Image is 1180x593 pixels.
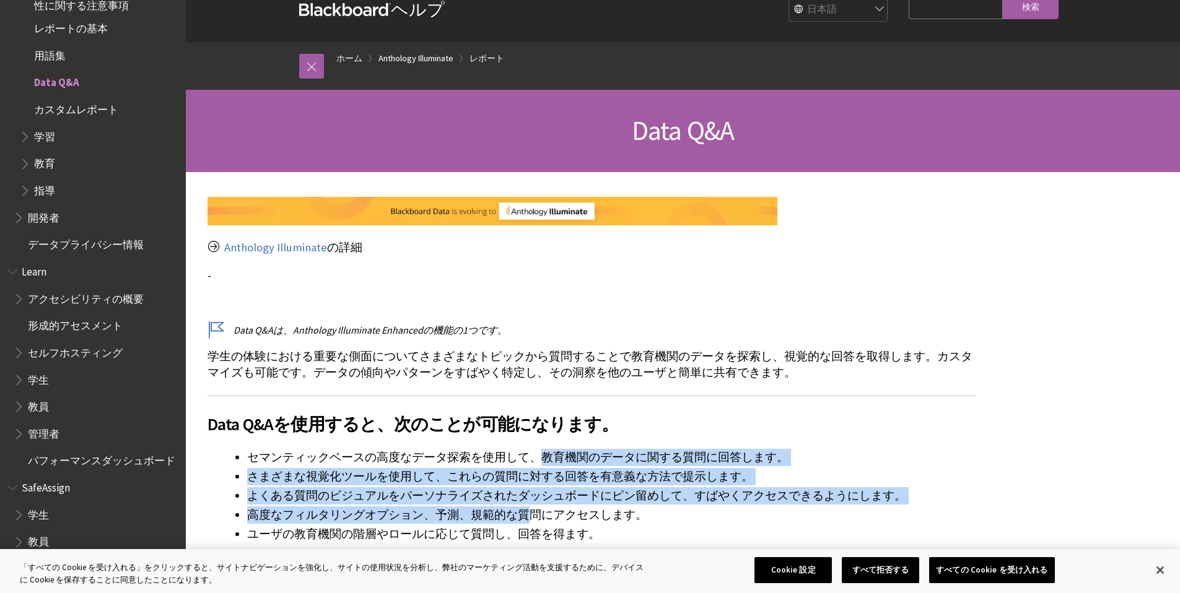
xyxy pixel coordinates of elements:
[28,288,144,305] span: アクセシビリティの概要
[208,197,777,225] img: Banner mentioning that Blackboard Data is evolving to Anthology Illuminate
[28,370,49,386] span: 学生
[470,51,504,66] a: レポート
[247,487,976,504] li: よくある質問のビジュアルをパーソナライズされたダッシュボードにピン留めして、すばやくアクセスできるようにします。
[28,342,123,359] span: セルフホスティング
[247,526,976,543] li: ユーザの教育機関の階層やロールに応じて質問し、回答を得ます。
[34,154,55,170] span: 教育
[28,532,49,548] span: 教員
[20,561,649,586] div: 「すべての Cookie を受け入れる」をクリックすると、サイトナビゲーションを強化し、サイトの使用状況を分析し、弊社のマーケティング活動を支援するために、デバイスに Cookie を保存するこ...
[378,51,453,66] a: Anthology Illuminate
[34,18,108,35] span: レポートの基本
[7,477,178,579] nav: Book outline for Blackboard SafeAssign
[22,261,46,278] span: Learn
[7,261,178,471] nav: Book outline for Blackboard Learn Help
[22,477,70,494] span: SafeAssign
[247,468,976,485] li: さまざまな視覚化ツールを使用して、これらの質問に対する回答を有意義な方法で提示します。
[208,348,976,381] p: 学生の体験における重要な側面についてさまざまなトピックから質問することで教育機関のデータを探索し、視覚的な回答を取得します。カスタマイズも可能です。データの傾向やパターンをすばやく特定し、その洞...
[28,504,49,521] span: 学生
[208,323,976,337] p: Data Q&Aは、Anthology Illuminate Enhancedの機能の1つです。
[208,240,976,256] p: の詳細
[929,557,1054,583] button: すべての Cookie を受け入れる
[28,451,175,467] span: パフォーマンスダッシュボード
[34,45,66,62] span: 用語集
[842,557,919,583] button: すべて拒否する
[28,315,123,332] span: 形成的アセスメント
[1147,556,1174,584] button: 閉じる
[224,240,327,255] a: Anthology Illuminate
[28,423,59,440] span: 管理者
[28,396,49,413] span: 教員
[336,51,362,66] a: ホーム
[28,235,144,251] span: データプライバシー情報
[208,267,976,284] p: -
[34,180,55,197] span: 指導
[208,396,976,437] h2: Data Q&Aを使用すると、次のことが可能になります。
[247,449,976,466] li: セマンティックベースの高度なデータ探索を使用して、教育機関のデータに関する質問に回答します。
[299,3,391,16] strong: Blackboard
[632,113,735,147] span: Data Q&A
[34,126,55,143] span: 学習
[34,99,118,116] span: カスタムレポート
[754,557,832,583] button: Cookie 設定
[28,207,59,224] span: 開発者
[34,72,79,89] span: Data Q&A
[247,506,976,524] li: 高度なフィルタリングオプション、予測、規範的な質問にアクセスします。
